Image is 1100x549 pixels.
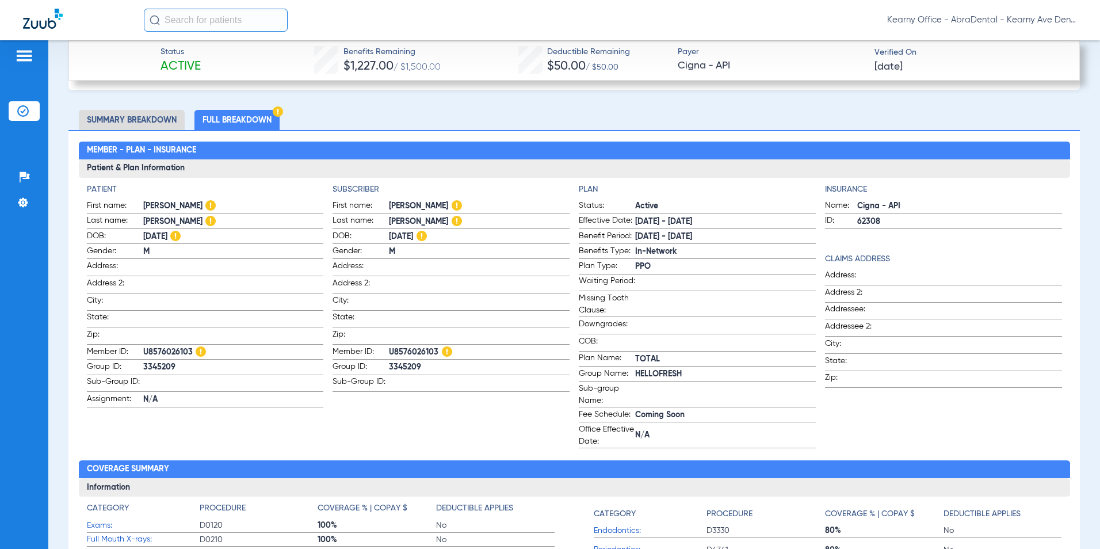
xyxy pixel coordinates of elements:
span: Office Effective Date: [579,424,635,448]
span: Cigna - API [678,59,865,73]
img: Hazard [170,231,181,241]
span: Group ID: [333,361,389,375]
span: [DATE] [389,231,570,243]
span: U8576026103 [143,346,324,359]
h3: Information [79,478,1070,497]
img: Hazard [205,200,216,211]
span: Plan Name: [579,352,635,366]
input: Search for patients [144,9,288,32]
span: $1,227.00 [343,60,394,73]
span: City: [825,338,881,353]
span: HELLOFRESH [635,368,816,380]
img: Hazard [273,106,283,117]
span: Address: [333,260,389,276]
span: Fee Schedule: [579,409,635,422]
span: Sub-group Name: [579,383,635,407]
span: State: [825,355,881,371]
span: $50.00 [547,60,586,73]
span: 3345209 [389,361,570,373]
span: Payer [678,46,865,58]
span: Address 2: [87,277,143,293]
h4: Subscriber [333,184,570,196]
span: Address: [87,260,143,276]
h4: Coverage % | Copay $ [825,508,915,520]
span: COB: [579,335,635,351]
span: Group ID: [87,361,143,375]
span: / $50.00 [586,63,618,71]
span: [PERSON_NAME] [143,216,324,228]
span: 100% [318,534,436,546]
span: Verified On [874,47,1061,59]
span: M [143,246,324,258]
h2: Coverage Summary [79,460,1070,479]
app-breakdown-title: Procedure [200,502,318,518]
span: 3345209 [143,361,324,373]
h2: Member - Plan - Insurance [79,142,1070,160]
span: Endodontics: [594,525,706,537]
span: N/A [635,429,816,441]
span: Benefit Period: [579,230,635,244]
img: Zuub Logo [23,9,63,29]
span: First name: [87,200,143,213]
h4: Deductible Applies [436,502,513,514]
div: Chat Widget [1042,494,1100,549]
span: D0120 [200,520,318,531]
app-breakdown-title: Plan [579,184,816,196]
span: Benefits Remaining [343,46,441,58]
span: Exams: [87,520,200,532]
span: U8576026103 [389,346,570,359]
img: Search Icon [150,15,160,25]
span: DOB: [333,230,389,244]
span: Addressee 2: [825,321,881,336]
span: 100% [318,520,436,531]
span: Group Name: [579,368,635,382]
app-breakdown-title: Coverage % | Copay $ [318,502,436,518]
span: [PERSON_NAME] [389,216,570,228]
span: Active [161,59,201,75]
span: Active [635,200,816,212]
li: Summary Breakdown [79,110,185,130]
span: Gender: [87,245,143,259]
span: Deductible Remaining [547,46,630,58]
img: Hazard [205,216,216,226]
span: [PERSON_NAME] [389,200,570,212]
span: Full Mouth X-rays: [87,533,200,546]
span: ID: [825,215,857,228]
span: Benefits Type: [579,245,635,259]
h4: Procedure [200,502,246,514]
span: Coming Soon [635,409,816,421]
h4: Category [594,508,636,520]
span: DOB: [87,230,143,244]
span: Kearny Office - AbraDental - Kearny Ave Dental, LLC - Kearny General [887,14,1077,26]
span: Last name: [87,215,143,228]
span: [PERSON_NAME] [143,200,324,212]
span: Cigna - API [857,200,1062,212]
span: No [436,534,555,546]
span: D0210 [200,534,318,546]
span: [DATE] - [DATE] [635,216,816,228]
img: Hazard [452,216,462,226]
span: Zip: [87,329,143,344]
span: City: [333,295,389,310]
h4: Deductible Applies [944,508,1021,520]
span: Address: [825,269,881,285]
span: Status [161,46,201,58]
span: Zip: [333,329,389,344]
span: Gender: [333,245,389,259]
span: No [944,525,1062,536]
span: M [389,246,570,258]
span: [DATE] - [DATE] [635,231,816,243]
span: Address 2: [825,287,881,302]
app-breakdown-title: Procedure [706,502,825,524]
span: Sub-Group ID: [87,376,143,391]
app-breakdown-title: Insurance [825,184,1062,196]
app-breakdown-title: Deductible Applies [944,502,1062,524]
img: Hazard [452,200,462,211]
span: 62308 [857,216,1062,228]
span: Addressee: [825,303,881,319]
img: Hazard [417,231,427,241]
h4: Claims Address [825,253,1062,265]
img: Hazard [196,346,206,357]
h4: Procedure [706,508,753,520]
